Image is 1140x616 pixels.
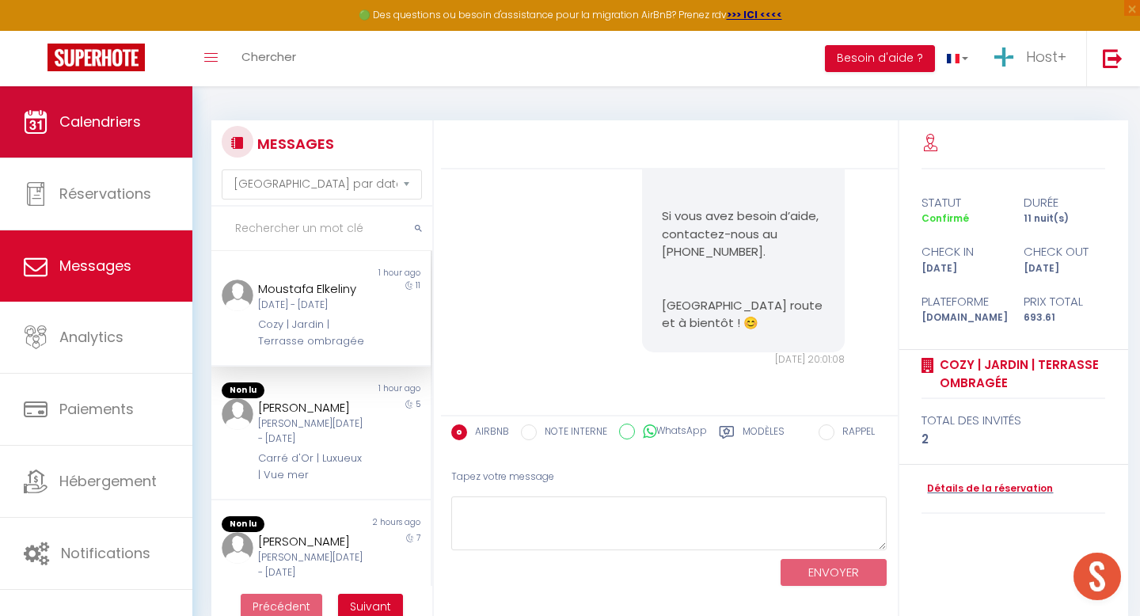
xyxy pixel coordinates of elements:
[321,267,430,279] div: 1 hour ago
[416,279,420,291] span: 11
[222,516,264,532] span: Non lu
[911,193,1013,212] div: statut
[921,430,1105,449] div: 2
[321,516,430,532] div: 2 hours ago
[934,356,1105,393] a: Cozy | Jardin | Terrasse ombragée
[258,279,365,298] div: Moustafa Elkeliny
[1013,310,1115,325] div: 693.61
[258,550,365,580] div: [PERSON_NAME][DATE] - [DATE]
[222,382,264,398] span: Non lu
[1103,48,1123,68] img: logout
[1013,261,1115,276] div: [DATE]
[911,292,1013,311] div: Plateforme
[911,310,1013,325] div: [DOMAIN_NAME]
[642,352,844,367] div: [DATE] 20:01:08
[727,8,782,21] a: >>> ICI <<<<
[59,256,131,276] span: Messages
[992,45,1016,69] img: ...
[467,424,509,442] label: AIRBNB
[911,261,1013,276] div: [DATE]
[1013,193,1115,212] div: durée
[781,559,887,587] button: ENVOYER
[1013,242,1115,261] div: check out
[825,45,935,72] button: Besoin d'aide ?
[321,382,430,398] div: 1 hour ago
[59,112,141,131] span: Calendriers
[921,411,1105,430] div: total des invités
[47,44,145,71] img: Super Booking
[451,458,887,496] div: Tapez votre message
[61,543,150,563] span: Notifications
[743,424,785,444] label: Modèles
[921,211,969,225] span: Confirmé
[921,481,1053,496] a: Détails de la réservation
[635,424,707,441] label: WhatsApp
[211,207,432,251] input: Rechercher un mot clé
[1013,292,1115,311] div: Prix total
[253,599,310,614] span: Précédent
[350,599,391,614] span: Suivant
[59,184,151,203] span: Réservations
[222,532,253,564] img: ...
[258,398,365,417] div: [PERSON_NAME]
[911,242,1013,261] div: check in
[416,398,420,410] span: 5
[1073,553,1121,600] div: Ouvrir le chat
[258,298,365,313] div: [DATE] - [DATE]
[253,126,334,162] h3: MESSAGES
[222,279,253,311] img: ...
[222,398,253,430] img: ...
[59,327,123,347] span: Analytics
[416,532,420,544] span: 7
[59,471,157,491] span: Hébergement
[241,48,296,65] span: Chercher
[834,424,875,442] label: RAPPEL
[537,424,607,442] label: NOTE INTERNE
[59,399,134,419] span: Paiements
[258,451,365,483] div: Carré d'Or | Luxueux | Vue mer
[980,31,1086,86] a: ... Host+
[1026,47,1066,67] span: Host+
[258,416,365,447] div: [PERSON_NAME][DATE] - [DATE]
[1013,211,1115,226] div: 11 nuit(s)
[258,317,365,349] div: Cozy | Jardin | Terrasse ombragée
[230,31,308,86] a: Chercher
[258,532,365,551] div: [PERSON_NAME]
